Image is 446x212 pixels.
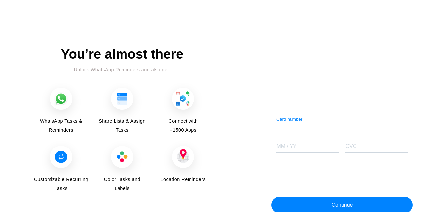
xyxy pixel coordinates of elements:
span: Connect with +1500 Apps [165,117,202,135]
img: WhatsApp Tasks & Reminders [50,88,72,110]
span: Share Lists & Assign Tasks [94,117,150,135]
img: Share Lists & Assign Tasks [111,88,133,110]
span: WhatsApp Tasks & Reminders [33,117,89,135]
img: Connect with +1500 Apps [172,88,194,110]
iframe: Secure payment button frame [271,64,413,97]
img: Location Reminders [172,146,194,168]
span: Color Tasks and Labels [104,175,141,193]
span: Location Reminders [155,175,211,184]
img: Color Tasks and Labels [111,146,133,168]
iframe: Secure card number input frame [276,124,408,130]
div: You’re almost there [33,47,211,62]
div: Unlock WhatsApp Reminders and also get: [33,65,211,74]
span: Customizable Recurring Tasks [33,175,89,193]
img: Customizable Recurring Tasks [50,146,72,168]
